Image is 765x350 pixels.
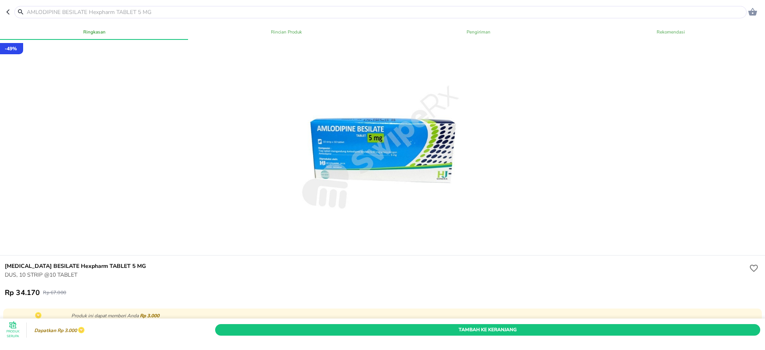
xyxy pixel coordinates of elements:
p: Dapatkan Rp 3.000 [32,328,77,333]
p: Rp 34.170 [5,288,40,297]
span: Pengiriman [387,28,570,36]
p: DUS, 10 STRIP @10 TABLET [5,271,747,279]
span: Rp 3.000 [140,313,159,319]
h6: [MEDICAL_DATA] BESILATE Hexpharm TABLET 5 MG [5,262,747,271]
p: Produk ini dapat memberi Anda [71,312,756,319]
button: Tambah Ke Keranjang [215,324,760,336]
span: Rekomendasi [579,28,762,36]
span: Rincian Produk [195,28,378,36]
p: Produk Serupa [5,329,21,339]
span: Tambah Ke Keranjang [221,326,754,334]
p: - 49 % [5,45,17,52]
button: Produk Serupa [5,322,21,338]
input: AMLODIPINE BESILATE Hexpharm TABLET 5 MG [26,8,745,16]
p: Rp 67.000 [43,289,66,296]
span: Ringkasan [3,28,186,36]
